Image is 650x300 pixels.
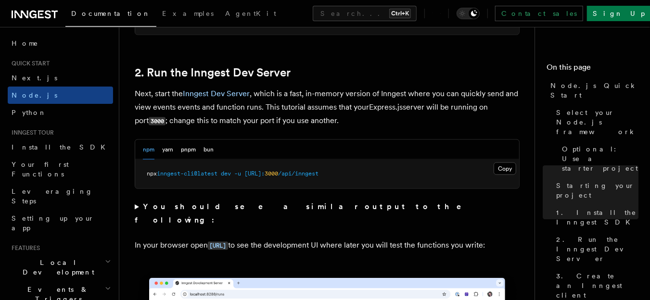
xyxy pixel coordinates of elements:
a: Python [8,104,113,121]
a: 2. Run the Inngest Dev Server [552,231,638,267]
a: Starting your project [552,177,638,204]
p: Next, start the , which is a fast, in-memory version of Inngest where you can quickly send and vi... [135,87,520,128]
span: Optional: Use a starter project [562,144,638,173]
span: Home [12,38,38,48]
a: Setting up your app [8,210,113,237]
span: Install the SDK [12,143,111,151]
button: Local Development [8,254,113,281]
span: npx [147,170,157,177]
button: pnpm [181,140,196,160]
span: Quick start [8,60,50,67]
a: Node.js [8,87,113,104]
span: Documentation [71,10,151,17]
a: Examples [156,3,219,26]
a: Optional: Use a starter project [558,140,638,177]
a: Home [8,35,113,52]
button: bun [204,140,214,160]
a: Select your Node.js framework [552,104,638,140]
p: In your browser open to see the development UI where later you will test the functions you write: [135,239,520,253]
a: AgentKit [219,3,282,26]
span: Inngest tour [8,129,54,137]
span: Select your Node.js framework [556,108,638,137]
span: Node.js Quick Start [550,81,638,100]
a: Inngest Dev Server [183,89,250,98]
span: Leveraging Steps [12,187,93,205]
span: Local Development [8,258,105,277]
button: yarn [162,140,173,160]
span: 1. Install the Inngest SDK [556,208,638,227]
button: Toggle dark mode [457,8,480,19]
a: 1. Install the Inngest SDK [552,204,638,231]
button: npm [143,140,154,160]
span: Your first Functions [12,161,69,178]
span: Python [12,109,47,116]
a: Your first Functions [8,156,113,183]
span: 3000 [265,170,278,177]
span: Starting your project [556,181,638,200]
a: [URL] [208,241,228,250]
a: Contact sales [495,6,583,21]
a: Next.js [8,69,113,87]
span: 3. Create an Inngest client [556,271,638,300]
a: Documentation [65,3,156,27]
span: Node.js [12,91,57,99]
button: Copy [494,162,516,175]
span: Setting up your app [12,214,94,232]
span: 2. Run the Inngest Dev Server [556,235,638,263]
summary: You should see a similar output to the following: [135,200,520,227]
a: Install the SDK [8,138,113,156]
span: dev [221,170,231,177]
h4: On this page [547,62,638,77]
span: Examples [162,10,214,17]
code: [URL] [208,242,228,250]
a: Node.js Quick Start [547,77,638,104]
a: Leveraging Steps [8,183,113,210]
span: Next.js [12,74,57,82]
button: Search...Ctrl+K [313,6,417,21]
span: [URL]: [244,170,265,177]
kbd: Ctrl+K [389,9,411,18]
span: -u [234,170,241,177]
a: 2. Run the Inngest Dev Server [135,66,291,79]
code: 3000 [149,117,166,125]
span: Features [8,244,40,252]
span: AgentKit [225,10,276,17]
span: /api/inngest [278,170,319,177]
span: inngest-cli@latest [157,170,217,177]
strong: You should see a similar output to the following: [135,202,475,225]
